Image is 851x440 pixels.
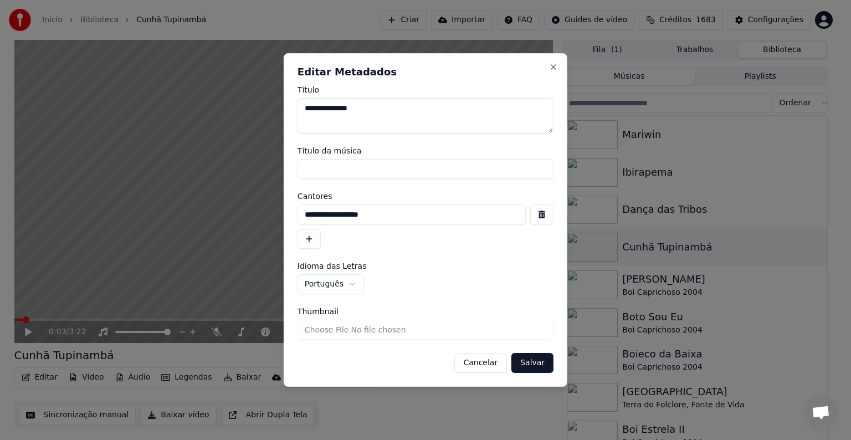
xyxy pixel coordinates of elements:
span: Thumbnail [298,308,339,315]
label: Título [298,86,553,94]
button: Salvar [511,353,553,373]
span: Idioma das Letras [298,262,367,270]
button: Cancelar [454,353,507,373]
label: Título da música [298,147,553,155]
h2: Editar Metadados [298,67,553,77]
label: Cantores [298,192,553,200]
